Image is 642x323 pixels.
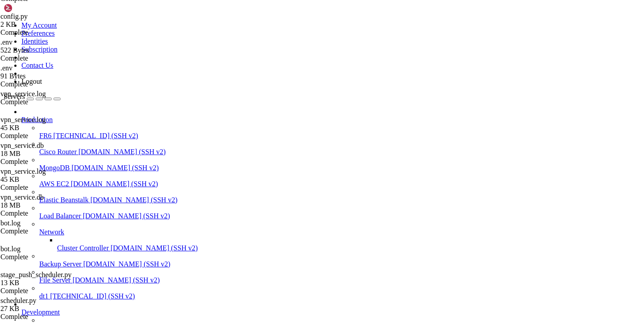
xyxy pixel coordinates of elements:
[0,38,90,54] span: .env
[0,176,90,184] div: 45 KB
[0,150,90,158] div: 18 MB
[0,132,90,140] div: Complete
[4,204,525,211] x-row: "uuid": "e39080ab-2fc5-4abd-8625-be54aa946803"
[0,158,90,166] div: Complete
[4,152,525,159] x-row: "description": "",
[0,219,21,227] span: bot.log
[0,168,46,175] span: vpn_service.log
[4,55,525,63] x-row: "email": "[EMAIL_ADDRESS]",
[0,80,90,88] div: Complete
[0,20,90,29] div: 2 KB
[4,11,525,19] x-row: "trial_days": 3,
[0,193,44,201] span: vpn_service.db
[0,116,90,132] span: vpn_service.log
[0,64,12,72] span: .env
[0,46,90,54] div: 522 Bytes
[0,12,90,29] span: config.py
[4,18,525,26] x-row: "user": {
[4,218,525,226] x-row: }
[0,90,46,98] span: vpn_service.log
[0,116,46,123] span: vpn_service.log
[4,196,525,204] x-row: "updated_at": "[DATE] 14:17:01 GMT",
[4,189,525,196] x-row: "trial": "true",
[0,142,44,149] span: vpn_service.db
[4,114,525,122] x-row: "server_id": 14,
[4,181,525,189] x-row: "telegram_id": "6937608979",
[4,41,525,48] x-row: "bot_source": "BatyaVPN1",
[4,130,525,137] x-row: "source": {
[4,26,525,33] x-row: "api_token": "b77f949c-ea1b-496b-8979-1c0e956ce373",
[0,201,90,209] div: 18 MB
[0,313,90,321] div: Complete
[0,193,90,209] span: vpn_service.db
[0,184,90,192] div: Complete
[0,54,90,62] div: Complete
[0,305,90,313] div: 27 KB
[0,124,90,132] div: 45 KB
[4,100,525,107] x-row: "referral_code": "ref_6937608979",
[4,48,525,56] x-row: "created_at": "[DATE] 14:17:01 GMT",
[0,227,90,235] div: Complete
[4,70,525,78] x-row: "id": 8218,
[0,253,90,261] div: Complete
[0,245,21,253] span: bot.log
[0,12,28,20] span: config.py
[4,33,525,41] x-row: "api_url": "[URL][TECHNICAL_ID]",
[0,297,36,304] span: scheduler.py
[0,98,90,106] div: Complete
[0,64,90,80] span: .env
[4,255,7,263] div: (0, 34)
[4,122,525,130] x-row: "server_name": "FR-6",
[0,271,90,287] span: stage_push_scheduler.py
[4,233,160,240] span: успешно зарегистрирован с источником direct2
[0,279,90,287] div: 13 KB
[4,107,525,115] x-row: "server_domain": "[TECHNICAL_ID]",
[0,38,12,46] span: .env
[4,211,525,219] x-row: }
[4,78,525,85] x-row: "is_active": 1,
[0,29,90,37] div: Complete
[4,85,525,93] x-row: "is_refuse_payment": 0,
[0,72,90,80] div: 91 Bytes
[4,226,478,233] span: [DATE] 14:17:02,160 - [INFO] - handlers.common_handlers - (common_handlers.py).handle_user_regist...
[4,174,525,181] x-row: "subscription_end": "[DATE] 14:17:01 GMT",
[0,209,90,217] div: Complete
[0,168,90,184] span: vpn_service.log
[4,167,525,174] x-row: },
[4,248,525,256] x-row: ot id=7434226191
[0,297,90,313] span: scheduler.py
[4,93,525,100] x-row: "is_subscription_active": true,
[0,287,90,295] div: Complete
[0,142,90,158] span: vpn_service.db
[4,144,525,152] x-row: "code": "direct2",
[4,4,525,11] x-row: "success": true,
[4,241,525,248] x-row: [DATE] 14:17:02,375 - [INFO] - aiogram.event - (dispatcher.py).feed_update(172) - Update id=77881...
[0,271,72,278] span: stage_push_scheduler.py
[4,159,86,166] span: "name": "Директ тест 2"
[4,137,525,144] x-row: "assigned_at": "[DATE] 14:17:02 GMT",
[4,63,525,70] x-row: "has_trial_used": 0,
